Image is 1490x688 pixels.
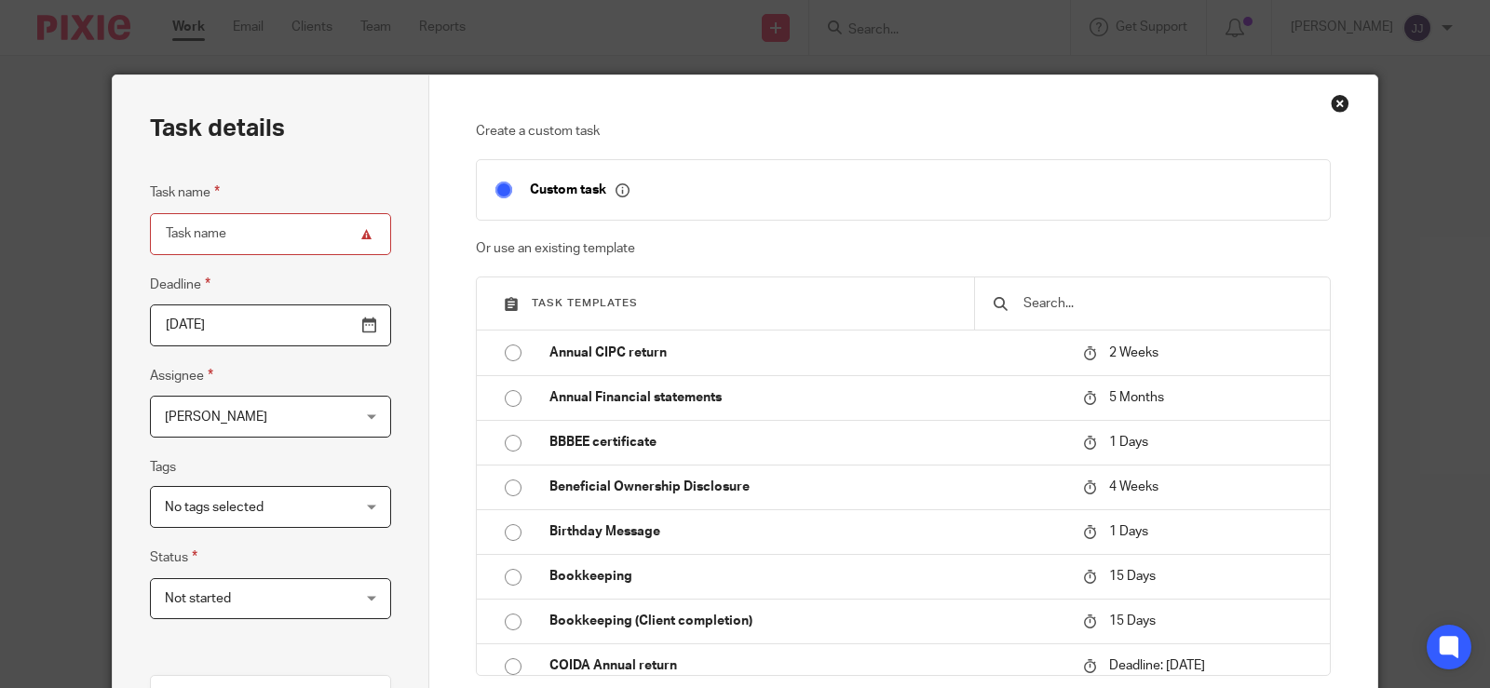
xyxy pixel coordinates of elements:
[150,113,285,144] h2: Task details
[476,239,1332,258] p: Or use an existing template
[150,182,220,203] label: Task name
[549,522,1065,541] p: Birthday Message
[1109,480,1158,493] span: 4 Weeks
[1109,525,1148,538] span: 1 Days
[1109,346,1158,359] span: 2 Weeks
[150,546,197,568] label: Status
[549,478,1065,496] p: Beneficial Ownership Disclosure
[150,304,391,346] input: Pick a date
[549,344,1065,362] p: Annual CIPC return
[150,365,213,386] label: Assignee
[1109,570,1156,583] span: 15 Days
[532,298,638,308] span: Task templates
[549,388,1065,407] p: Annual Financial statements
[530,182,630,198] p: Custom task
[1109,659,1205,672] span: Deadline: [DATE]
[150,213,391,255] input: Task name
[1109,436,1148,449] span: 1 Days
[549,656,1065,675] p: COIDA Annual return
[1331,94,1349,113] div: Close this dialog window
[1109,614,1156,627] span: 15 Days
[1022,293,1311,314] input: Search...
[150,274,210,295] label: Deadline
[165,411,267,424] span: [PERSON_NAME]
[549,612,1065,630] p: Bookkeeping (Client completion)
[476,122,1332,141] p: Create a custom task
[549,567,1065,586] p: Bookkeeping
[549,433,1065,452] p: BBBEE certificate
[165,501,264,514] span: No tags selected
[1109,391,1164,404] span: 5 Months
[165,592,231,605] span: Not started
[150,458,176,477] label: Tags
